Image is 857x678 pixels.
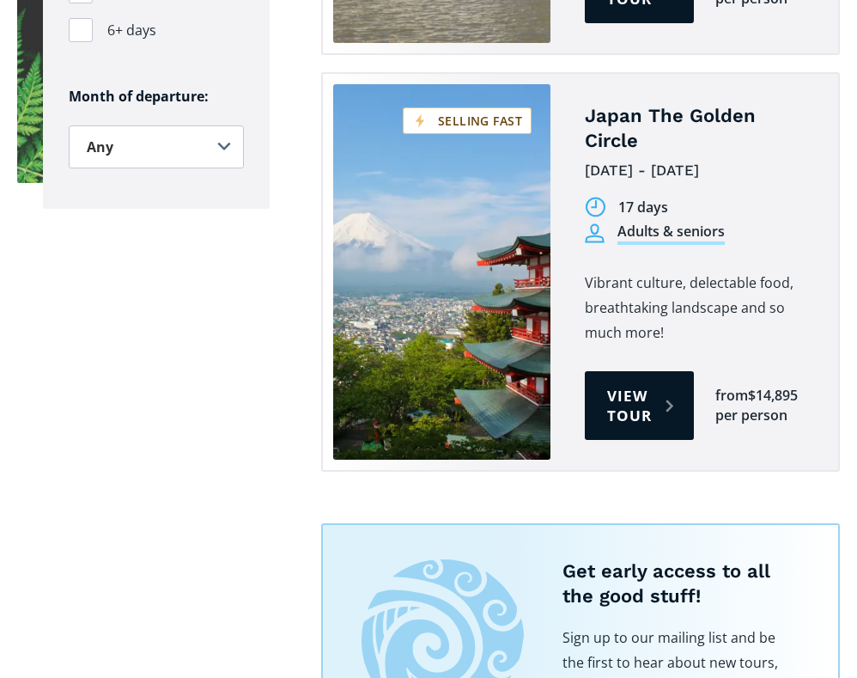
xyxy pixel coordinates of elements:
[107,19,156,42] span: 6+ days
[562,559,799,608] h5: Get early access to all the good stuff!
[585,104,812,153] h4: Japan The Golden Circle
[69,88,244,106] h6: Month of departure:
[618,198,634,217] div: 17
[715,386,748,406] div: from
[617,222,725,245] div: Adults & seniors
[637,198,668,217] div: days
[715,406,787,425] div: per person
[748,386,798,406] div: $14,895
[585,371,694,440] a: View tour
[585,157,812,184] div: [DATE] - [DATE]
[585,271,812,345] p: Vibrant culture, delectable food, breathtaking landscape and so much more!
